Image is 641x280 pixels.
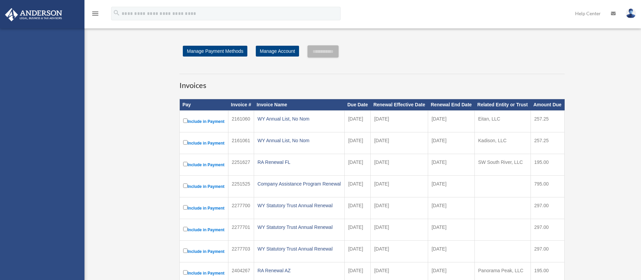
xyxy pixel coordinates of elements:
td: 297.00 [531,240,564,262]
td: [DATE] [345,175,371,197]
td: [DATE] [345,154,371,175]
h3: Invoices [179,74,565,91]
td: Kadison, LLC [475,132,531,154]
label: Include in Payment [183,204,225,212]
td: [DATE] [371,240,428,262]
td: 2251525 [228,175,254,197]
input: Include in Payment [183,184,188,188]
td: 257.25 [531,110,564,132]
input: Include in Payment [183,227,188,231]
th: Amount Due [531,99,564,111]
div: WY Statutory Trust Annual Renewal [257,244,341,254]
td: Eitan, LLC [475,110,531,132]
th: Invoice # [228,99,254,111]
div: WY Annual List, No Nom [257,114,341,124]
td: [DATE] [345,240,371,262]
i: menu [91,9,99,18]
td: 195.00 [531,154,564,175]
td: [DATE] [345,132,371,154]
th: Pay [180,99,228,111]
div: WY Annual List, No Nom [257,136,341,145]
a: menu [91,12,99,18]
td: 2277703 [228,240,254,262]
td: [DATE] [371,154,428,175]
label: Include in Payment [183,160,225,169]
input: Include in Payment [183,119,188,123]
td: [DATE] [428,110,475,132]
label: Include in Payment [183,225,225,234]
td: [DATE] [371,175,428,197]
td: [DATE] [428,240,475,262]
label: Include in Payment [183,269,225,277]
div: RA Renewal AZ [257,266,341,275]
td: SW South River, LLC [475,154,531,175]
th: Due Date [345,99,371,111]
td: [DATE] [345,219,371,240]
td: [DATE] [371,110,428,132]
input: Include in Payment [183,140,188,145]
td: [DATE] [428,132,475,154]
a: Manage Account [256,46,299,57]
input: Include in Payment [183,162,188,166]
th: Invoice Name [254,99,345,111]
i: search [113,9,120,17]
td: [DATE] [428,197,475,219]
label: Include in Payment [183,247,225,256]
td: [DATE] [345,197,371,219]
th: Related Entity or Trust [475,99,531,111]
td: [DATE] [428,219,475,240]
input: Include in Payment [183,249,188,253]
td: 795.00 [531,175,564,197]
img: User Pic [626,8,636,18]
label: Include in Payment [183,139,225,147]
td: [DATE] [428,154,475,175]
input: Include in Payment [183,270,188,275]
th: Renewal Effective Date [371,99,428,111]
td: 2251627 [228,154,254,175]
div: WY Statutory Trust Annual Renewal [257,201,341,210]
input: Include in Payment [183,205,188,210]
td: 297.00 [531,219,564,240]
div: RA Renewal FL [257,157,341,167]
td: 2161061 [228,132,254,154]
div: WY Statutory Trust Annual Renewal [257,222,341,232]
td: 297.00 [531,197,564,219]
label: Include in Payment [183,182,225,191]
td: 2161060 [228,110,254,132]
div: Company Assistance Program Renewal [257,179,341,189]
td: [DATE] [345,110,371,132]
a: Manage Payment Methods [183,46,247,57]
img: Anderson Advisors Platinum Portal [3,8,64,21]
td: [DATE] [371,197,428,219]
td: [DATE] [371,219,428,240]
td: 257.25 [531,132,564,154]
td: [DATE] [428,175,475,197]
td: [DATE] [371,132,428,154]
label: Include in Payment [183,117,225,126]
td: 2277700 [228,197,254,219]
th: Renewal End Date [428,99,475,111]
td: 2277701 [228,219,254,240]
